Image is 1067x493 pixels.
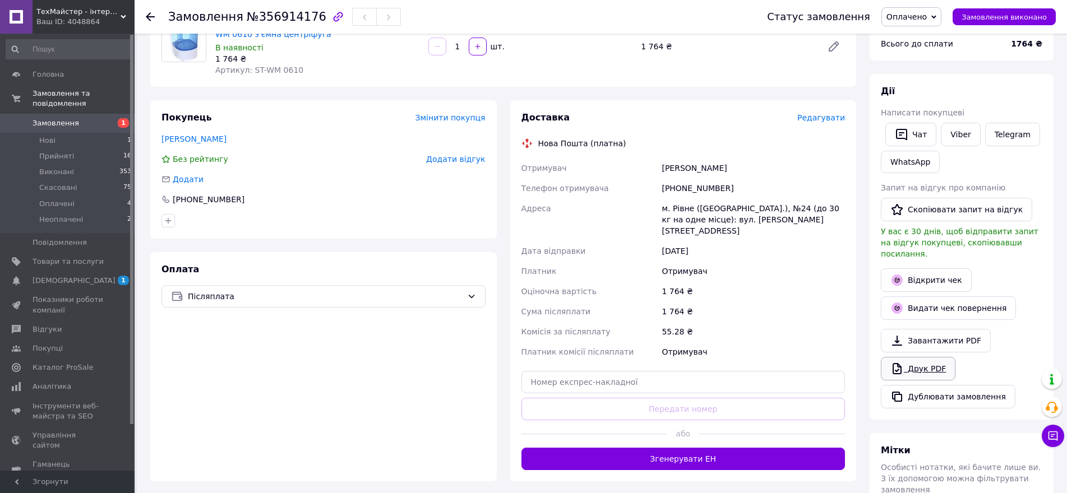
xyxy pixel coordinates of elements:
[215,18,411,39] a: Пральна машина напівавтомат 2.5кг Saturn ST-WM 0610 з'ємна центріфуга
[636,39,818,54] div: 1 764 ₴
[215,53,419,64] div: 1 764 ₴
[172,194,246,205] div: [PHONE_NUMBER]
[659,241,847,261] div: [DATE]
[39,215,83,225] span: Неоплачені
[33,295,104,315] span: Показники роботи компанії
[119,167,131,177] span: 353
[127,136,131,146] span: 1
[659,158,847,178] div: [PERSON_NAME]
[173,155,228,164] span: Без рейтингу
[162,18,206,62] img: Пральна машина напівавтомат 2.5кг Saturn ST-WM 0610 з'ємна центріфуга
[941,123,980,146] a: Viber
[881,268,972,292] a: Відкрити чек
[33,401,104,421] span: Інструменти веб-майстра та SEO
[767,11,870,22] div: Статус замовлення
[521,204,551,213] span: Адреса
[521,287,597,296] span: Оціночна вартість
[985,123,1040,146] a: Telegram
[36,7,121,17] span: ТехМайстер - інтернет-крамниця побутової техніки та товарів для дому
[6,39,132,59] input: Пошук
[161,264,199,275] span: Оплата
[659,322,847,342] div: 55.28 ₴
[415,113,486,122] span: Змінити покупця
[33,257,104,267] span: Товари та послуги
[535,138,629,149] div: Нова Пошта (платна)
[881,296,1016,320] button: Видати чек повернення
[168,10,243,24] span: Замовлення
[659,198,847,241] div: м. Рівне ([GEOGRAPHIC_DATA].), №24 (до 30 кг на одне місце): вул. [PERSON_NAME][STREET_ADDRESS]
[33,362,93,373] span: Каталог ProSale
[1042,425,1064,447] button: Чат з покупцем
[881,227,1038,258] span: У вас є 30 днів, щоб відправити запит на відгук покупцеві, скопіювавши посилання.
[886,12,927,21] span: Оплачено
[39,199,75,209] span: Оплачені
[881,445,911,455] span: Мітки
[797,113,845,122] span: Редагувати
[659,261,847,281] div: Отримувач
[488,41,506,52] div: шт.
[881,86,895,96] span: Дії
[123,151,131,161] span: 16
[521,112,570,123] span: Доставка
[667,428,699,439] span: або
[173,175,204,184] span: Додати
[881,357,955,380] a: Друк PDF
[33,324,62,334] span: Відгуки
[39,183,77,193] span: Скасовані
[146,11,155,22] div: Повернутися назад
[881,151,940,173] a: WhatsApp
[33,459,104,480] span: Гаманець компанії
[39,151,74,161] span: Прийняті
[823,35,845,58] a: Редагувати
[118,118,129,128] span: 1
[39,167,74,177] span: Виконані
[39,136,56,146] span: Нові
[881,385,1015,408] button: Дублювати замовлення
[33,69,64,80] span: Головна
[1011,39,1042,48] b: 1764 ₴
[659,178,847,198] div: [PHONE_NUMBER]
[33,276,116,286] span: [DEMOGRAPHIC_DATA]
[659,342,847,362] div: Отримувач
[33,118,79,128] span: Замовлення
[188,290,463,303] span: Післяплата
[885,123,936,146] button: Чат
[161,112,212,123] span: Покупець
[962,13,1047,21] span: Замовлення виконано
[881,183,1005,192] span: Запит на відгук про компанію
[659,281,847,301] div: 1 764 ₴
[521,164,567,173] span: Отримувач
[521,246,586,255] span: Дата відправки
[127,199,131,209] span: 4
[161,134,227,143] a: [PERSON_NAME]
[881,108,964,117] span: Написати покупцеві
[33,382,71,392] span: Аналітика
[659,301,847,322] div: 1 764 ₴
[33,238,87,248] span: Повідомлення
[521,267,557,276] span: Платник
[33,89,135,109] span: Замовлення та повідомлення
[33,343,63,354] span: Покупці
[881,329,991,352] a: Завантажити PDF
[33,430,104,450] span: Управління сайтом
[215,43,264,52] span: В наявності
[521,371,846,393] input: Номер експрес-накладної
[118,276,129,285] span: 1
[881,39,953,48] span: Всього до сплати
[521,347,634,356] span: Платник комісії післяплати
[521,184,609,193] span: Телефон отримувача
[881,198,1032,221] button: Скопіювати запит на відгук
[127,215,131,225] span: 2
[521,448,846,470] button: Згенерувати ЕН
[36,17,135,27] div: Ваш ID: 4048864
[521,327,611,336] span: Комісія за післяплату
[247,10,326,24] span: №356914176
[953,8,1056,25] button: Замовлення виконано
[215,66,303,75] span: Артикул: ST-WM 0610
[426,155,485,164] span: Додати відгук
[521,307,591,316] span: Сума післяплати
[123,183,131,193] span: 75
